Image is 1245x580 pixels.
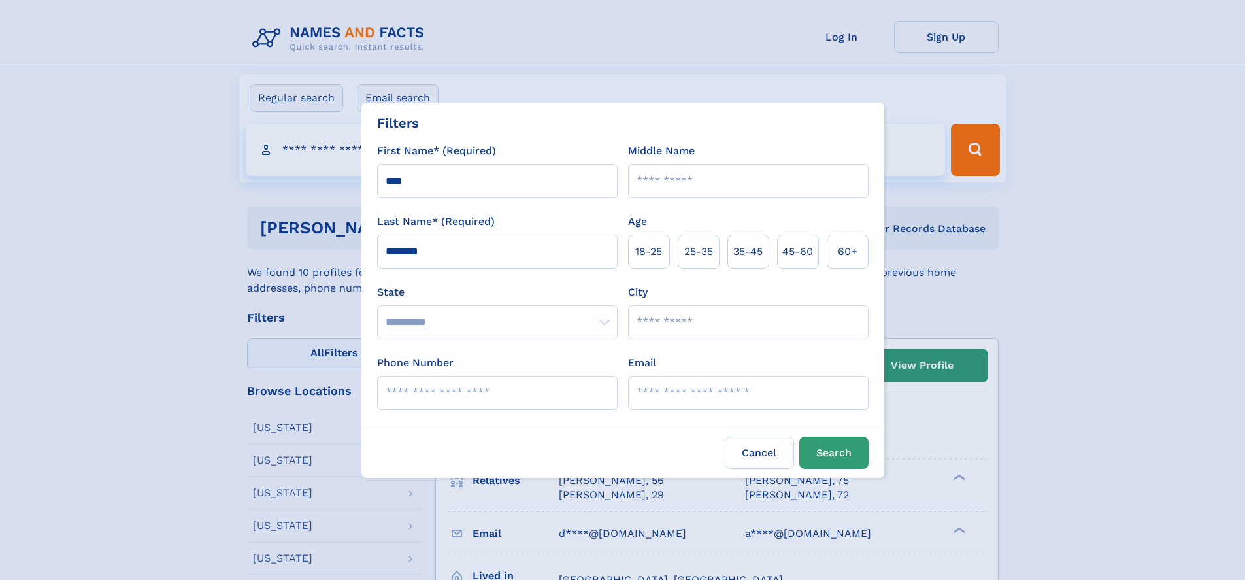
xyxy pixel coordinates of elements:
label: Middle Name [628,143,695,159]
label: Cancel [725,437,794,469]
label: Age [628,214,647,230]
label: First Name* (Required) [377,143,496,159]
label: Phone Number [377,355,454,371]
div: Filters [377,113,419,133]
span: 60+ [838,244,857,260]
span: 45‑60 [782,244,813,260]
span: 25‑35 [684,244,713,260]
span: 18‑25 [635,244,662,260]
button: Search [799,437,869,469]
label: City [628,284,648,300]
label: Email [628,355,656,371]
label: State [377,284,618,300]
label: Last Name* (Required) [377,214,495,230]
span: 35‑45 [733,244,763,260]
